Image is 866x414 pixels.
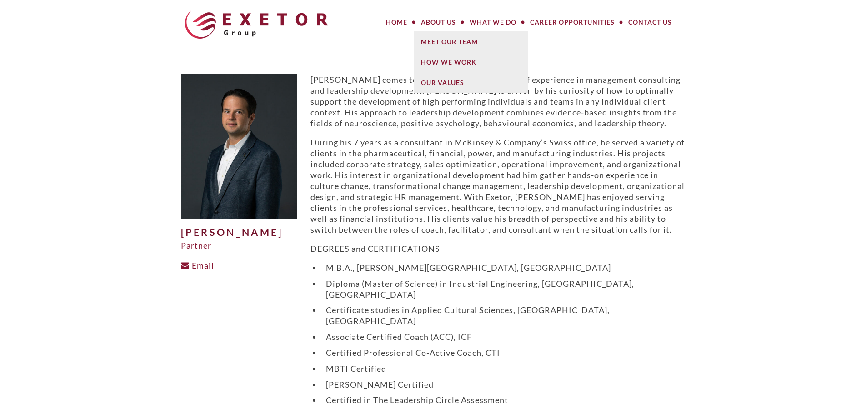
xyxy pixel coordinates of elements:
[310,74,686,129] p: [PERSON_NAME] comes to Exetor with over 15 years of experience in management consulting and leade...
[310,243,686,254] p: DEGREES and CERTIFICATIONS
[181,260,214,270] a: Email
[414,13,463,31] a: About Us
[414,72,528,93] a: Our Values
[321,363,686,374] li: MBTI Certified
[414,31,528,52] a: Meet Our Team
[185,10,328,39] img: The Exetor Group
[414,52,528,72] a: How We Work
[321,379,686,390] li: [PERSON_NAME] Certified
[463,13,523,31] a: What We Do
[321,278,686,300] li: Diploma (Master of Science) in Industrial Engineering, [GEOGRAPHIC_DATA], [GEOGRAPHIC_DATA]
[621,13,679,31] a: Contact Us
[321,304,686,326] li: Certificate studies in Applied Cultural Sciences, [GEOGRAPHIC_DATA], [GEOGRAPHIC_DATA]
[321,347,686,358] li: Certified Professional Co-Active Coach, CTI
[181,74,297,219] img: Philipp-Ebert_edited-1-500x625.jpg
[310,137,686,235] p: During his 7 years as a consultant in McKinsey & Company’s Swiss office, he served a variety of c...
[523,13,621,31] a: Career Opportunities
[321,394,686,405] li: Certified in The Leadership Circle Assessment
[379,13,414,31] a: Home
[321,262,686,273] li: M.B.A., [PERSON_NAME][GEOGRAPHIC_DATA], [GEOGRAPHIC_DATA]
[321,331,686,342] li: Associate Certified Coach (ACC), ICF
[181,240,297,251] div: Partner
[181,227,297,238] h1: [PERSON_NAME]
